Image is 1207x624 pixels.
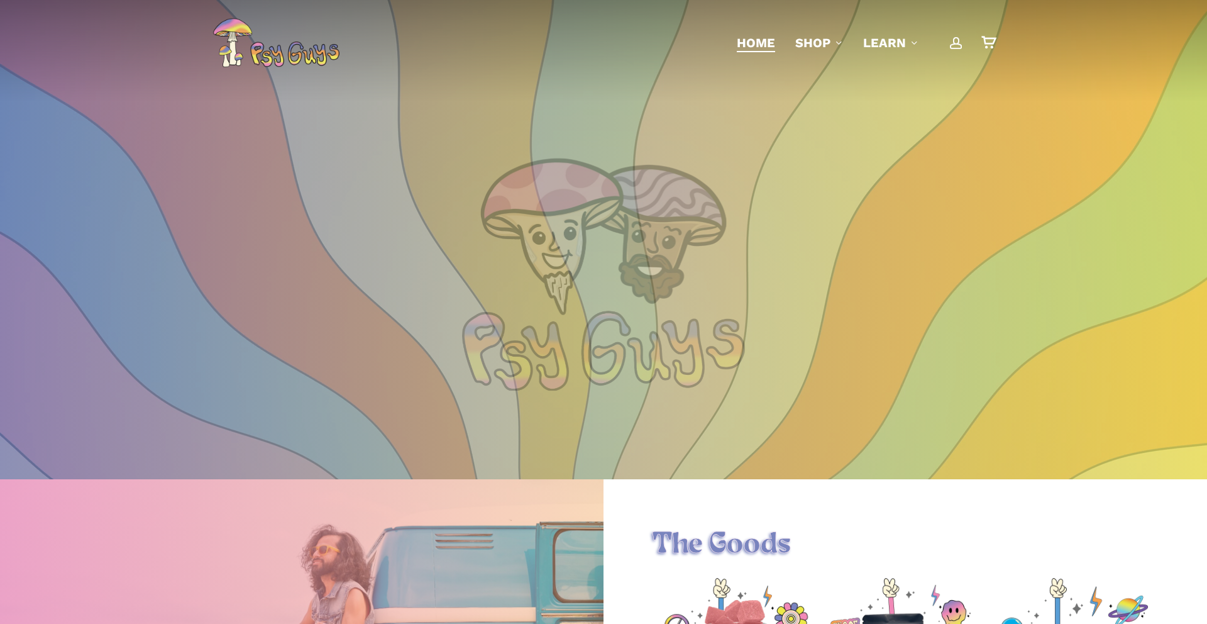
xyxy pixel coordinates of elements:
img: PsyGuys Heads Logo [478,142,729,330]
a: Home [737,34,775,52]
span: Home [737,35,775,50]
a: Shop [795,34,843,52]
span: Learn [863,35,906,50]
img: Psychedelic PsyGuys Text Logo [462,311,745,391]
span: Shop [795,35,830,50]
img: PsyGuys [212,18,339,68]
h1: The Goods [652,528,1159,563]
a: Learn [863,34,918,52]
